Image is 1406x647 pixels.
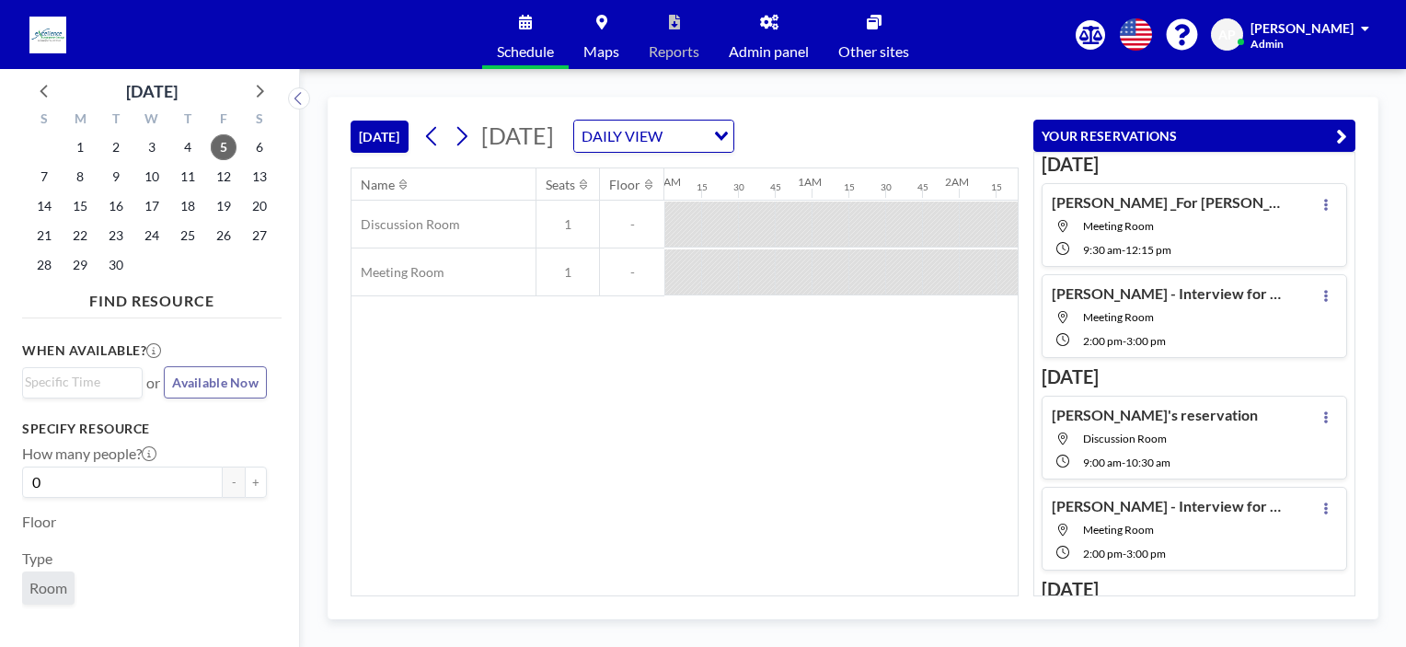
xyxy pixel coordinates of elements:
[126,78,178,104] div: [DATE]
[211,223,236,248] span: Friday, September 26, 2025
[651,175,681,189] div: 12AM
[146,374,160,392] span: or
[175,164,201,190] span: Thursday, September 11, 2025
[164,366,267,399] button: Available Now
[668,124,703,148] input: Search for option
[1123,547,1126,560] span: -
[733,181,744,193] div: 30
[22,513,56,531] label: Floor
[351,121,409,153] button: [DATE]
[609,177,640,193] div: Floor
[1122,243,1125,257] span: -
[139,164,165,190] span: Wednesday, September 10, 2025
[844,181,855,193] div: 15
[881,181,892,193] div: 30
[536,264,599,281] span: 1
[98,109,134,133] div: T
[1042,578,1347,601] h3: [DATE]
[31,193,57,219] span: Sunday, September 14, 2025
[247,223,272,248] span: Saturday, September 27, 2025
[1042,365,1347,388] h3: [DATE]
[1126,547,1166,560] span: 3:00 PM
[1042,153,1347,176] h3: [DATE]
[22,549,52,568] label: Type
[1123,334,1126,348] span: -
[103,164,129,190] span: Tuesday, September 9, 2025
[770,181,781,193] div: 45
[241,109,277,133] div: S
[172,375,259,390] span: Available Now
[1125,456,1170,469] span: 10:30 AM
[1052,497,1282,515] h4: [PERSON_NAME] - Interview for AE
[247,193,272,219] span: Saturday, September 20, 2025
[211,193,236,219] span: Friday, September 19, 2025
[1083,334,1123,348] span: 2:00 PM
[25,372,132,392] input: Search for option
[139,223,165,248] span: Wednesday, September 24, 2025
[497,44,554,59] span: Schedule
[175,193,201,219] span: Thursday, September 18, 2025
[1126,334,1166,348] span: 3:00 PM
[838,44,909,59] span: Other sites
[1083,243,1122,257] span: 9:30 AM
[546,177,575,193] div: Seats
[22,445,156,463] label: How many people?
[574,121,733,152] div: Search for option
[481,121,554,149] span: [DATE]
[175,134,201,160] span: Thursday, September 4, 2025
[175,223,201,248] span: Thursday, September 25, 2025
[22,421,267,437] h3: Specify resource
[536,216,599,233] span: 1
[649,44,699,59] span: Reports
[103,134,129,160] span: Tuesday, September 2, 2025
[139,193,165,219] span: Wednesday, September 17, 2025
[247,164,272,190] span: Saturday, September 13, 2025
[1052,284,1282,303] h4: [PERSON_NAME] - Interview for AE
[1125,243,1171,257] span: 12:15 PM
[29,17,66,53] img: organization-logo
[31,164,57,190] span: Sunday, September 7, 2025
[247,134,272,160] span: Saturday, September 6, 2025
[139,134,165,160] span: Wednesday, September 3, 2025
[1052,406,1258,424] h4: [PERSON_NAME]'s reservation
[1052,193,1282,212] h4: [PERSON_NAME] _For [PERSON_NAME]
[1033,120,1355,152] button: YOUR RESERVATIONS
[67,193,93,219] span: Monday, September 15, 2025
[245,467,267,498] button: +
[1083,310,1154,324] span: Meeting Room
[1083,547,1123,560] span: 2:00 PM
[169,109,205,133] div: T
[103,223,129,248] span: Tuesday, September 23, 2025
[351,264,444,281] span: Meeting Room
[1083,456,1122,469] span: 9:00 AM
[351,216,460,233] span: Discussion Room
[134,109,170,133] div: W
[583,44,619,59] span: Maps
[103,193,129,219] span: Tuesday, September 16, 2025
[729,44,809,59] span: Admin panel
[1083,432,1167,445] span: Discussion Room
[697,181,708,193] div: 15
[67,164,93,190] span: Monday, September 8, 2025
[1083,219,1154,233] span: Meeting Room
[27,109,63,133] div: S
[945,175,969,189] div: 2AM
[991,181,1002,193] div: 15
[211,134,236,160] span: Friday, September 5, 2025
[67,223,93,248] span: Monday, September 22, 2025
[1250,20,1354,36] span: [PERSON_NAME]
[211,164,236,190] span: Friday, September 12, 2025
[223,467,245,498] button: -
[917,181,928,193] div: 45
[600,216,664,233] span: -
[1218,27,1236,43] span: AP
[578,124,666,148] span: DAILY VIEW
[1083,523,1154,537] span: Meeting Room
[67,252,93,278] span: Monday, September 29, 2025
[205,109,241,133] div: F
[63,109,98,133] div: M
[23,368,142,396] div: Search for option
[67,134,93,160] span: Monday, September 1, 2025
[103,252,129,278] span: Tuesday, September 30, 2025
[798,175,822,189] div: 1AM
